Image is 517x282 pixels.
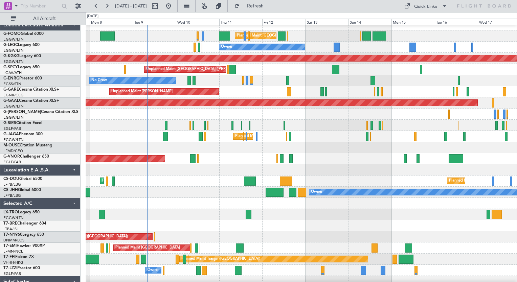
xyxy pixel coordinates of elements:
a: EGGW/LTN [3,48,24,53]
a: EGNR/CEG [3,93,24,98]
span: T7-LZZI [3,266,17,270]
div: Owner [147,265,159,275]
div: Owner [311,187,322,197]
div: [DATE] [87,14,98,19]
a: T7-BREChallenger 604 [3,221,46,226]
a: T7-LZZIPraetor 600 [3,266,40,270]
button: All Aircraft [7,13,73,24]
a: G-[PERSON_NAME]Cessna Citation XLS [3,110,78,114]
span: Refresh [241,4,270,8]
a: G-ENRGPraetor 600 [3,76,42,80]
span: All Aircraft [18,16,71,21]
a: LFPB/LBG [3,193,21,198]
a: VHHH/HKG [3,260,23,265]
input: Trip Number [21,1,60,11]
div: Mon 8 [90,19,133,25]
a: EGGW/LTN [3,37,24,42]
div: No Crew [91,75,107,86]
a: CS-DOUGlobal 6500 [3,177,42,181]
button: Refresh [231,1,272,11]
span: G-GARE [3,88,19,92]
div: Planned Maint [GEOGRAPHIC_DATA] ([GEOGRAPHIC_DATA]) [102,176,209,186]
button: Quick Links [401,1,451,11]
a: LFMN/NCE [3,249,23,254]
div: Unplanned Maint [PERSON_NAME] [111,87,173,97]
a: CS-JHHGlobal 6000 [3,188,41,192]
a: G-JAGAPhenom 300 [3,132,43,136]
a: LGAV/ATH [3,70,22,75]
span: G-GAAL [3,99,19,103]
span: T7-EMI [3,244,17,248]
a: G-SIRSCitation Excel [3,121,42,125]
a: DNMM/LOS [3,238,24,243]
span: G-FOMO [3,32,21,36]
span: G-[PERSON_NAME] [3,110,41,114]
a: EGLF/FAB [3,126,21,131]
a: LX-TROLegacy 650 [3,210,40,214]
span: T7-BRE [3,221,17,226]
a: G-VNORChallenger 650 [3,155,49,159]
a: LTBA/ISL [3,227,19,232]
div: Planned Maint [GEOGRAPHIC_DATA] ([GEOGRAPHIC_DATA]) [235,131,342,141]
a: EGGW/LTN [3,137,24,142]
span: G-LEGC [3,43,18,47]
span: LX-TRO [3,210,18,214]
div: Planned Maint Tianjin ([GEOGRAPHIC_DATA]) [181,254,260,264]
a: M-OUSECitation Mustang [3,143,52,147]
div: Owner [221,42,232,52]
div: Tue 9 [133,19,176,25]
span: [DATE] - [DATE] [115,3,147,9]
span: M-OUSE [3,143,20,147]
span: G-JAGA [3,132,19,136]
a: G-KGKGLegacy 600 [3,54,41,58]
div: Quick Links [414,3,437,10]
a: T7-FFIFalcon 7X [3,255,34,259]
a: EGGW/LTN [3,104,24,109]
a: G-FOMOGlobal 6000 [3,32,44,36]
a: LFMD/CEQ [3,148,23,154]
span: G-VNOR [3,155,20,159]
span: CS-JHH [3,188,18,192]
span: G-KGKG [3,54,19,58]
div: Sat 13 [306,19,349,25]
a: G-GAALCessna Citation XLS+ [3,99,59,103]
a: LFPB/LBG [3,182,21,187]
div: Fri 12 [262,19,305,25]
div: Wed 10 [176,19,219,25]
div: Planned Maint [GEOGRAPHIC_DATA] [115,243,180,253]
a: EGLF/FAB [3,271,21,276]
span: G-ENRG [3,76,19,80]
span: T7-N1960 [3,233,22,237]
a: EGGW/LTN [3,115,24,120]
a: G-GARECessna Citation XLS+ [3,88,59,92]
a: T7-N1960Legacy 650 [3,233,44,237]
div: Mon 15 [391,19,434,25]
span: G-SIRS [3,121,16,125]
a: EGLF/FAB [3,160,21,165]
a: EGGW/LTN [3,59,24,64]
div: Planned Maint [GEOGRAPHIC_DATA] ([GEOGRAPHIC_DATA]) [237,31,343,41]
div: Sun 14 [349,19,391,25]
a: G-LEGCLegacy 600 [3,43,40,47]
div: Unplanned Maint [GEOGRAPHIC_DATA] ([PERSON_NAME] Intl) [146,64,256,74]
div: Tue 16 [435,19,478,25]
a: T7-EMIHawker 900XP [3,244,45,248]
span: G-SPCY [3,65,18,69]
span: CS-DOU [3,177,19,181]
a: EGSS/STN [3,81,21,87]
a: EGGW/LTN [3,215,24,220]
div: Thu 11 [219,19,262,25]
span: T7-FFI [3,255,15,259]
a: G-SPCYLegacy 650 [3,65,40,69]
